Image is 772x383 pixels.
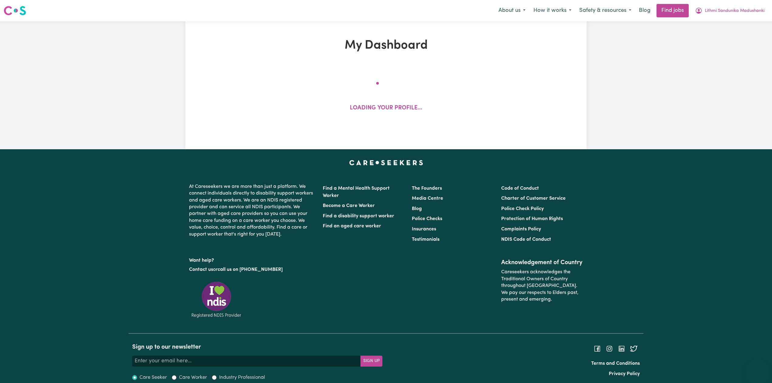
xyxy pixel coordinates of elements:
[349,160,423,165] a: Careseekers home page
[501,186,539,191] a: Code of Conduct
[218,267,283,272] a: call us on [PHONE_NUMBER]
[575,4,635,17] button: Safety & resources
[501,237,551,242] a: NDIS Code of Conduct
[691,4,768,17] button: My Account
[132,356,361,367] input: Enter your email here...
[189,181,315,240] p: At Careseekers we are more than just a platform. We connect individuals directly to disability su...
[501,227,541,232] a: Complaints Policy
[501,266,583,305] p: Careseekers acknowledges the Traditional Owners of Country throughout [GEOGRAPHIC_DATA]. We pay o...
[323,224,381,229] a: Find an aged care worker
[412,227,436,232] a: Insurances
[323,203,375,208] a: Become a Care Worker
[132,343,382,351] h2: Sign up to our newsletter
[323,186,390,198] a: Find a Mental Health Support Worker
[189,264,315,275] p: or
[618,346,625,351] a: Follow Careseekers on LinkedIn
[140,374,167,381] label: Care Seeker
[219,374,265,381] label: Industry Professional
[189,281,244,319] img: Registered NDIS provider
[705,8,764,14] span: Lithmi Sandunika Madushanki
[179,374,207,381] label: Care Worker
[350,104,422,113] p: Loading your profile...
[501,206,544,211] a: Police Check Policy
[501,259,583,266] h2: Acknowledgement of Country
[4,4,26,18] a: Careseekers logo
[501,196,566,201] a: Charter of Customer Service
[412,186,442,191] a: The Founders
[189,255,315,264] p: Want help?
[412,216,442,221] a: Police Checks
[412,237,439,242] a: Testimonials
[495,4,529,17] button: About us
[412,196,443,201] a: Media Centre
[630,346,637,351] a: Follow Careseekers on Twitter
[501,216,563,221] a: Protection of Human Rights
[609,371,640,376] a: Privacy Policy
[256,38,516,53] h1: My Dashboard
[189,267,213,272] a: Contact us
[323,214,394,219] a: Find a disability support worker
[606,346,613,351] a: Follow Careseekers on Instagram
[529,4,575,17] button: How it works
[748,359,767,378] iframe: Button to launch messaging window
[412,206,422,211] a: Blog
[591,361,640,366] a: Terms and Conditions
[657,4,689,17] a: Find jobs
[4,5,26,16] img: Careseekers logo
[360,356,382,367] button: Subscribe
[594,346,601,351] a: Follow Careseekers on Facebook
[635,4,654,17] a: Blog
